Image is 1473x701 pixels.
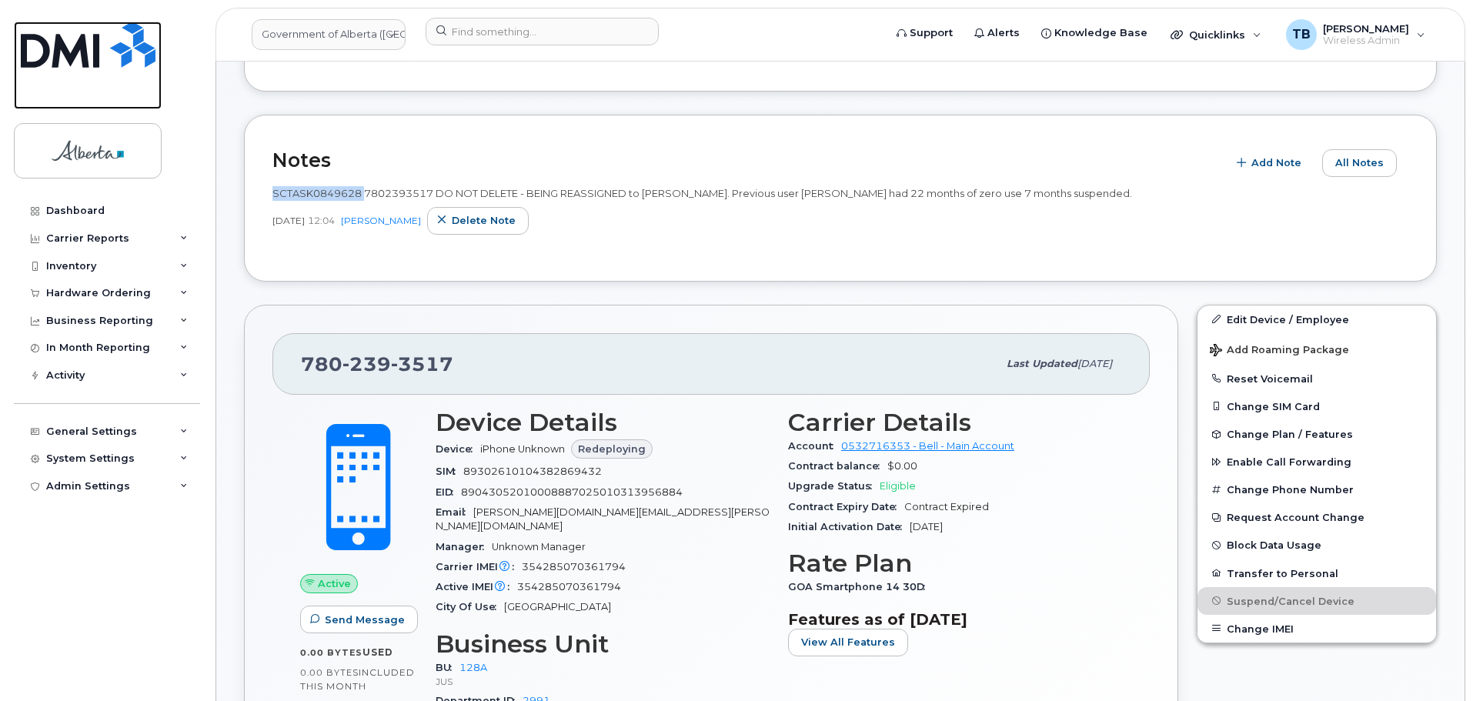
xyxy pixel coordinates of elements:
button: Transfer to Personal [1197,559,1436,587]
span: Delete note [452,213,516,228]
button: Reset Voicemail [1197,365,1436,392]
span: Last updated [1007,358,1077,369]
span: [DATE] [910,521,943,532]
button: Enable Call Forwarding [1197,448,1436,476]
a: 128A [459,662,487,673]
span: 89043052010008887025010313956884 [461,486,683,498]
span: Quicklinks [1189,28,1245,41]
h3: Carrier Details [788,409,1122,436]
span: All Notes [1335,155,1384,170]
span: 12:04 [308,214,335,227]
button: Add Note [1227,149,1314,177]
input: Find something... [426,18,659,45]
span: [DATE] [1077,358,1112,369]
span: 354285070361794 [522,561,626,572]
span: Active [318,576,351,591]
span: Add Note [1251,155,1301,170]
span: Initial Activation Date [788,521,910,532]
span: 0.00 Bytes [300,667,359,678]
span: [GEOGRAPHIC_DATA] [504,601,611,613]
span: included this month [300,666,415,692]
span: $0.00 [887,460,917,472]
button: Change Plan / Features [1197,420,1436,448]
a: Edit Device / Employee [1197,305,1436,333]
div: Quicklinks [1160,19,1272,50]
button: Request Account Change [1197,503,1436,531]
span: 3517 [391,352,453,376]
span: Manager [436,541,492,552]
span: used [362,646,393,658]
a: Knowledge Base [1030,18,1158,48]
span: Wireless Admin [1323,35,1409,47]
span: Unknown Manager [492,541,586,552]
button: Add Roaming Package [1197,333,1436,365]
span: GOA Smartphone 14 30D [788,581,933,593]
span: Contract balance [788,460,887,472]
h3: Device Details [436,409,770,436]
a: Government of Alberta (GOA) [252,19,406,50]
h3: Features as of [DATE] [788,610,1122,629]
a: [PERSON_NAME] [341,215,421,226]
button: Change IMEI [1197,615,1436,643]
span: Carrier IMEI [436,561,522,572]
span: Knowledge Base [1054,25,1147,41]
span: 239 [342,352,391,376]
span: Alerts [987,25,1020,41]
button: Send Message [300,606,418,633]
button: View All Features [788,629,908,656]
span: SIM [436,466,463,477]
button: Change SIM Card [1197,392,1436,420]
button: All Notes [1322,149,1397,177]
span: Enable Call Forwarding [1227,456,1351,468]
h2: Notes [272,149,1219,172]
span: 0.00 Bytes [300,647,362,658]
span: [PERSON_NAME][DOMAIN_NAME][EMAIL_ADDRESS][PERSON_NAME][DOMAIN_NAME] [436,506,770,532]
span: EID [436,486,461,498]
span: Upgrade Status [788,480,880,492]
span: View All Features [801,635,895,649]
button: Block Data Usage [1197,531,1436,559]
span: Active IMEI [436,581,517,593]
span: Support [910,25,953,41]
span: BU [436,662,459,673]
span: [PERSON_NAME] [1323,22,1409,35]
a: 0532716353 - Bell - Main Account [841,440,1014,452]
span: Add Roaming Package [1210,344,1349,359]
span: City Of Use [436,601,504,613]
span: Contract Expiry Date [788,501,904,512]
button: Delete note [427,207,529,235]
span: Redeploying [578,442,646,456]
h3: Rate Plan [788,549,1122,577]
span: Email [436,506,473,518]
button: Suspend/Cancel Device [1197,587,1436,615]
span: [DATE] [272,214,305,227]
span: SCTASK0849628 7802393517 DO NOT DELETE - BEING REASSIGNED to [PERSON_NAME]. Previous user [PERSON... [272,187,1132,199]
div: Tami Betchuk [1275,19,1436,50]
span: 354285070361794 [517,581,621,593]
span: Eligible [880,480,916,492]
p: JUS [436,675,770,688]
span: Send Message [325,613,405,627]
span: Suspend/Cancel Device [1227,595,1354,606]
a: Support [886,18,964,48]
button: Change Phone Number [1197,476,1436,503]
a: Alerts [964,18,1030,48]
span: Device [436,443,480,455]
span: iPhone Unknown [480,443,565,455]
span: Change Plan / Features [1227,429,1353,440]
span: Contract Expired [904,501,989,512]
span: 780 [301,352,453,376]
h3: Business Unit [436,630,770,658]
span: Account [788,440,841,452]
span: 89302610104382869432 [463,466,602,477]
span: TB [1292,25,1311,44]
